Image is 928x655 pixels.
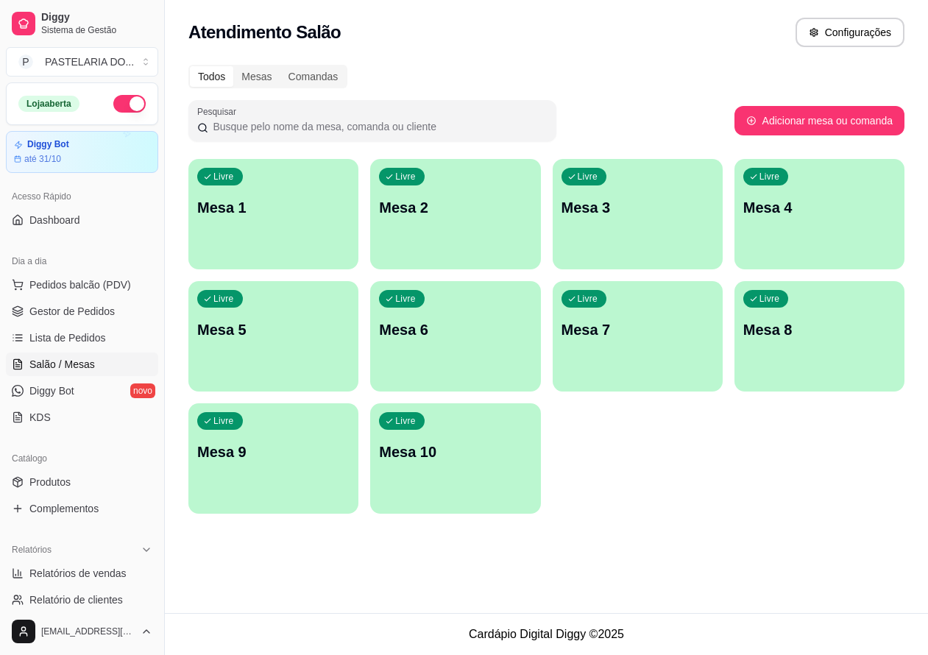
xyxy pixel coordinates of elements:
[213,293,234,305] p: Livre
[553,281,723,392] button: LivreMesa 7
[6,273,158,297] button: Pedidos balcão (PDV)
[18,54,33,69] span: P
[743,197,896,218] p: Mesa 4
[578,293,598,305] p: Livre
[29,277,131,292] span: Pedidos balcão (PDV)
[188,159,358,269] button: LivreMesa 1
[395,415,416,427] p: Livre
[6,379,158,403] a: Diggy Botnovo
[29,357,95,372] span: Salão / Mesas
[734,281,904,392] button: LivreMesa 8
[734,159,904,269] button: LivreMesa 4
[213,415,234,427] p: Livre
[743,319,896,340] p: Mesa 8
[190,66,233,87] div: Todos
[29,304,115,319] span: Gestor de Pedidos
[18,96,79,112] div: Loja aberta
[197,197,350,218] p: Mesa 1
[6,6,158,41] a: DiggySistema de Gestão
[29,410,51,425] span: KDS
[370,281,540,392] button: LivreMesa 6
[45,54,134,69] div: PASTELARIA DO ...
[29,383,74,398] span: Diggy Bot
[6,185,158,208] div: Acesso Rápido
[188,21,341,44] h2: Atendimento Salão
[759,171,780,183] p: Livre
[27,139,69,150] article: Diggy Bot
[6,131,158,173] a: Diggy Botaté 31/10
[213,171,234,183] p: Livre
[379,197,531,218] p: Mesa 2
[6,326,158,350] a: Lista de Pedidos
[280,66,347,87] div: Comandas
[188,281,358,392] button: LivreMesa 5
[6,562,158,585] a: Relatórios de vendas
[734,106,904,135] button: Adicionar mesa ou comanda
[6,470,158,494] a: Produtos
[562,319,714,340] p: Mesa 7
[29,566,127,581] span: Relatórios de vendas
[197,442,350,462] p: Mesa 9
[759,293,780,305] p: Livre
[370,159,540,269] button: LivreMesa 2
[24,153,61,165] article: até 31/10
[6,353,158,376] a: Salão / Mesas
[395,171,416,183] p: Livre
[6,47,158,77] button: Select a team
[12,544,52,556] span: Relatórios
[6,588,158,612] a: Relatório de clientes
[379,442,531,462] p: Mesa 10
[208,119,548,134] input: Pesquisar
[6,614,158,649] button: [EMAIL_ADDRESS][DOMAIN_NAME]
[562,197,714,218] p: Mesa 3
[6,300,158,323] a: Gestor de Pedidos
[6,249,158,273] div: Dia a dia
[113,95,146,113] button: Alterar Status
[6,208,158,232] a: Dashboard
[197,105,241,118] label: Pesquisar
[379,319,531,340] p: Mesa 6
[578,171,598,183] p: Livre
[233,66,280,87] div: Mesas
[29,592,123,607] span: Relatório de clientes
[165,613,928,655] footer: Cardápio Digital Diggy © 2025
[29,475,71,489] span: Produtos
[395,293,416,305] p: Livre
[6,406,158,429] a: KDS
[6,447,158,470] div: Catálogo
[370,403,540,514] button: LivreMesa 10
[6,497,158,520] a: Complementos
[188,403,358,514] button: LivreMesa 9
[41,11,152,24] span: Diggy
[41,24,152,36] span: Sistema de Gestão
[29,330,106,345] span: Lista de Pedidos
[29,501,99,516] span: Complementos
[197,319,350,340] p: Mesa 5
[41,626,135,637] span: [EMAIL_ADDRESS][DOMAIN_NAME]
[796,18,904,47] button: Configurações
[553,159,723,269] button: LivreMesa 3
[29,213,80,227] span: Dashboard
